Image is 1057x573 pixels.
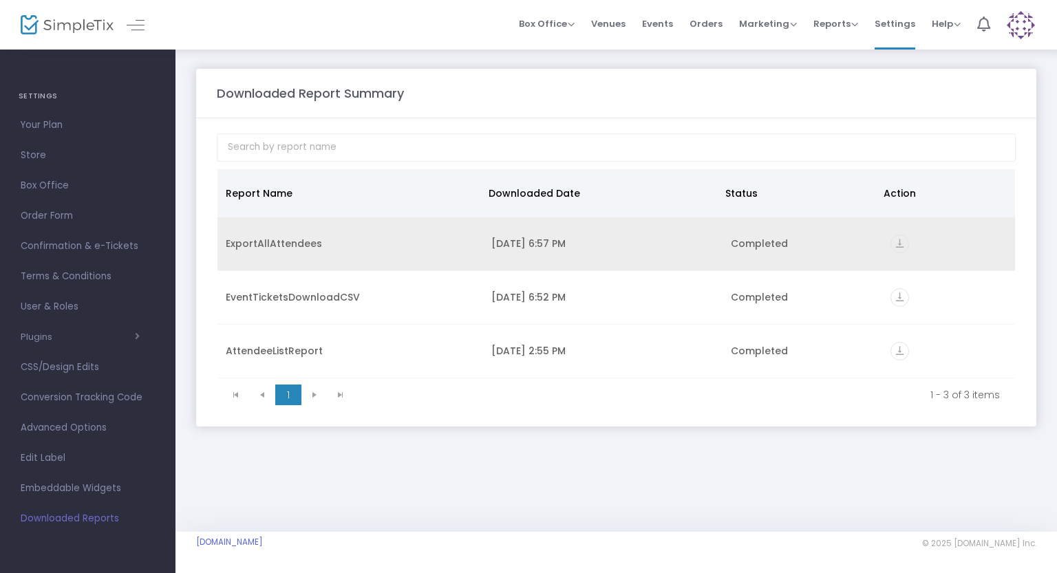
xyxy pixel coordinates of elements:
[642,6,673,41] span: Events
[21,298,155,316] span: User & Roles
[739,17,797,30] span: Marketing
[21,510,155,528] span: Downloaded Reports
[21,389,155,407] span: Conversion Tracking Code
[363,388,1000,402] kendo-pager-info: 1 - 3 of 3 items
[890,346,909,360] a: vertical_align_bottom
[217,169,480,217] th: Report Name
[875,169,1007,217] th: Action
[21,207,155,225] span: Order Form
[196,537,263,548] a: [DOMAIN_NAME]
[731,290,874,304] div: Completed
[491,290,714,304] div: 9/22/2025 6:52 PM
[890,342,909,360] i: vertical_align_bottom
[731,344,874,358] div: Completed
[21,419,155,437] span: Advanced Options
[226,344,475,358] div: AttendeeListReport
[890,288,1007,307] div: https://go.SimpleTix.com/w3gvd
[890,235,1007,253] div: https://go.SimpleTix.com/twiju
[591,6,626,41] span: Venues
[226,237,475,250] div: ExportAllAttendees
[21,268,155,285] span: Terms & Conditions
[217,133,1016,162] input: Search by report name
[717,169,875,217] th: Status
[875,6,915,41] span: Settings
[21,479,155,497] span: Embeddable Widgets
[480,169,717,217] th: Downloaded Date
[226,290,475,304] div: EventTicketsDownloadCSV
[491,237,714,250] div: 9/22/2025 6:57 PM
[890,292,909,306] a: vertical_align_bottom
[21,358,155,376] span: CSS/Design Edits
[690,6,723,41] span: Orders
[21,147,155,164] span: Store
[813,17,858,30] span: Reports
[932,17,961,30] span: Help
[922,538,1036,549] span: © 2025 [DOMAIN_NAME] Inc.
[491,344,714,358] div: 8/20/2025 2:55 PM
[21,449,155,467] span: Edit Label
[890,235,909,253] i: vertical_align_bottom
[21,237,155,255] span: Confirmation & e-Tickets
[890,239,909,252] a: vertical_align_bottom
[21,177,155,195] span: Box Office
[19,83,157,110] h4: SETTINGS
[275,385,301,405] span: Page 1
[217,169,1015,378] div: Data table
[21,116,155,134] span: Your Plan
[890,288,909,307] i: vertical_align_bottom
[217,84,404,102] m-panel-title: Downloaded Report Summary
[21,332,140,343] button: Plugins
[519,17,575,30] span: Box Office
[731,237,874,250] div: Completed
[890,342,1007,360] div: https://go.SimpleTix.com/xqak6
